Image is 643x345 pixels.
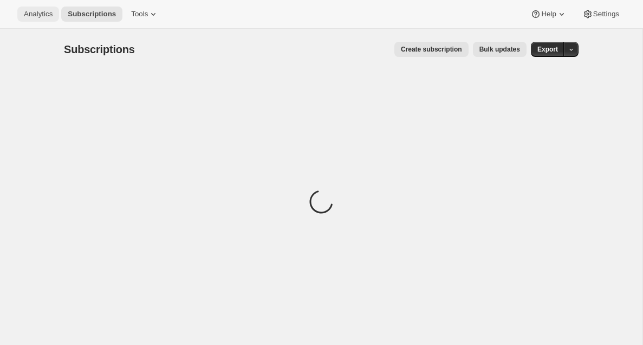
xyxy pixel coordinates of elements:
span: Subscriptions [68,10,116,18]
button: Settings [576,7,626,22]
span: Help [541,10,556,18]
span: Create subscription [401,45,462,54]
span: Analytics [24,10,53,18]
button: Analytics [17,7,59,22]
span: Tools [131,10,148,18]
button: Create subscription [394,42,469,57]
span: Subscriptions [64,43,135,55]
button: Subscriptions [61,7,122,22]
button: Bulk updates [473,42,527,57]
button: Tools [125,7,165,22]
span: Export [537,45,558,54]
button: Help [524,7,573,22]
button: Export [531,42,564,57]
span: Bulk updates [479,45,520,54]
span: Settings [593,10,619,18]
